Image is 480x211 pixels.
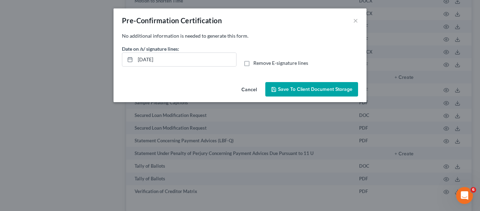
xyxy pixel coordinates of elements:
[253,60,308,66] span: Remove E-signature lines
[122,32,358,39] p: No additional information is needed to generate this form.
[471,187,476,193] span: 6
[122,45,179,52] label: Date on /s/ signature lines:
[135,53,236,66] input: MM/DD/YYYY
[456,187,473,204] iframe: Intercom live chat
[278,86,352,92] span: Save to Client Document Storage
[122,15,222,25] div: Pre-Confirmation Certification
[236,83,262,97] button: Cancel
[265,82,358,97] button: Save to Client Document Storage
[353,16,358,25] button: ×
